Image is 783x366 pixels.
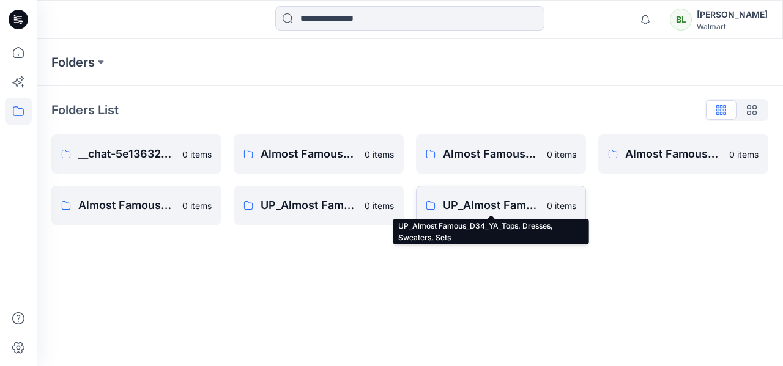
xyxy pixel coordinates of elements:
[51,101,119,119] p: Folders List
[670,9,692,31] div: BL
[365,148,394,161] p: 0 items
[234,186,404,225] a: UP_Almost Famous D34 YA Bottoms0 items
[443,197,540,214] p: UP_Almost Famous_D34_YA_Tops. Dresses, Sweaters, Sets
[182,199,212,212] p: 0 items
[443,145,540,163] p: Almost Famous_D34_Junior_Dresses, Sets & Rompers
[697,22,768,31] div: Walmart
[729,148,759,161] p: 0 items
[78,145,175,163] p: __chat-5e136321f4a15c049d30e34d-624c42afd13f4d93b97d03b6
[697,7,768,22] div: [PERSON_NAME]
[416,134,586,174] a: Almost Famous_D34_Junior_Dresses, Sets & Rompers0 items
[51,134,221,174] a: __chat-5e136321f4a15c049d30e34d-624c42afd13f4d93b97d03b60 items
[182,148,212,161] p: 0 items
[261,145,357,163] p: Almost Famous_D34_Junior_Bottoms
[625,145,722,163] p: Almost Famous_D34_Junior_Tops
[547,199,576,212] p: 0 items
[78,197,175,214] p: Almost Famous- practice Folder
[261,197,357,214] p: UP_Almost Famous D34 YA Bottoms
[547,148,576,161] p: 0 items
[234,134,404,174] a: Almost Famous_D34_Junior_Bottoms0 items
[365,199,394,212] p: 0 items
[51,54,95,71] a: Folders
[51,186,221,225] a: Almost Famous- practice Folder0 items
[598,134,768,174] a: Almost Famous_D34_Junior_Tops0 items
[416,186,586,225] a: UP_Almost Famous_D34_YA_Tops. Dresses, Sweaters, Sets0 items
